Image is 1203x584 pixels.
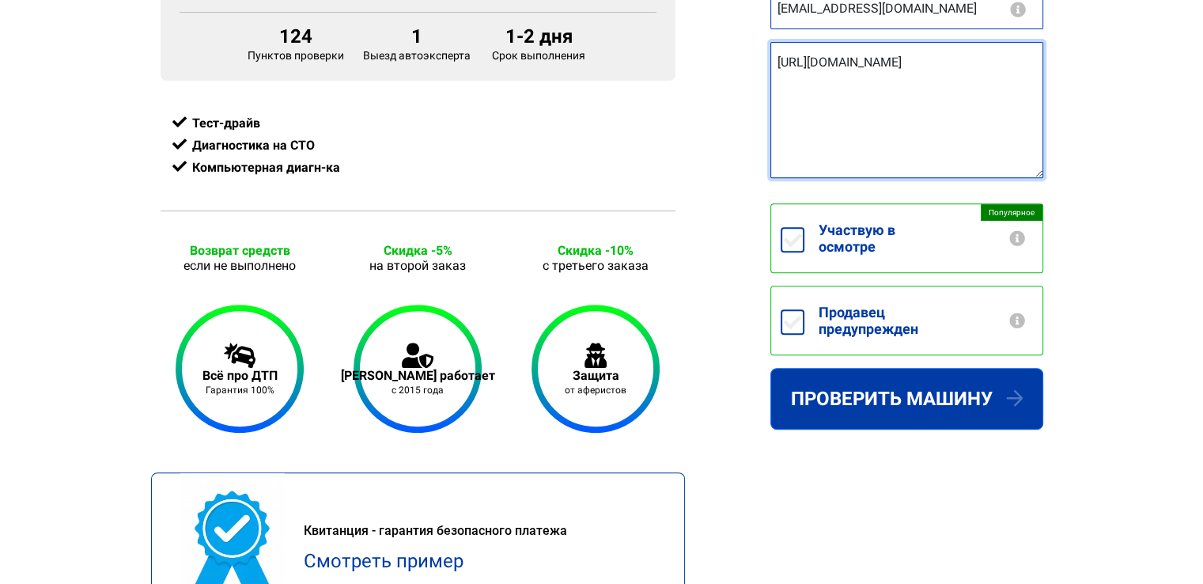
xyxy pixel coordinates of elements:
div: Всё про ДТП [202,368,278,383]
div: Квитанция - гарантия безопасного платежа [304,521,656,540]
a: Смотреть пример [304,550,463,572]
div: Скидка -10% [516,243,675,258]
div: [PERSON_NAME] работает [341,368,495,383]
div: Тест-драйв [172,112,664,135]
img: Сервис работает [402,343,433,368]
div: Возврат средств [161,243,320,258]
div: Диагностика на СТО [172,135,664,157]
div: Срок выполнения [480,25,598,62]
div: на второй заказ [339,258,497,273]
div: с 2015 года [341,385,495,396]
button: Сообщите продавцу что машину приедет проверить независимый эксперт Test Driver. Осмотр без СТО в ... [1008,313,1027,328]
label: Участвую в осмотре [804,204,1042,272]
div: 1 [363,25,471,47]
button: Проверить машину [770,368,1043,430]
button: Сервис Test Driver создан в первую очередь для того, чтобы клиент получил 100% информации про маш... [1008,230,1027,246]
button: Никакого спама, на электронную почту приходит отчет. [1008,2,1027,17]
div: Пунктов проверки [238,25,354,62]
div: Скидка -5% [339,243,497,258]
div: Компьютерная диагн-ка [172,157,664,179]
div: Гарантия 100% [202,385,278,396]
img: Всё про ДТП [224,343,255,368]
div: 124 [248,25,344,47]
div: Защита [565,368,626,383]
label: Продавец предупрежден [804,286,1042,355]
div: если не выполнено [161,258,320,273]
div: с третьего заказа [516,258,675,273]
div: от аферистов [565,385,626,396]
div: Выезд автоэксперта [354,25,480,62]
img: Защита [584,343,607,368]
div: 1-2 дня [490,25,588,47]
